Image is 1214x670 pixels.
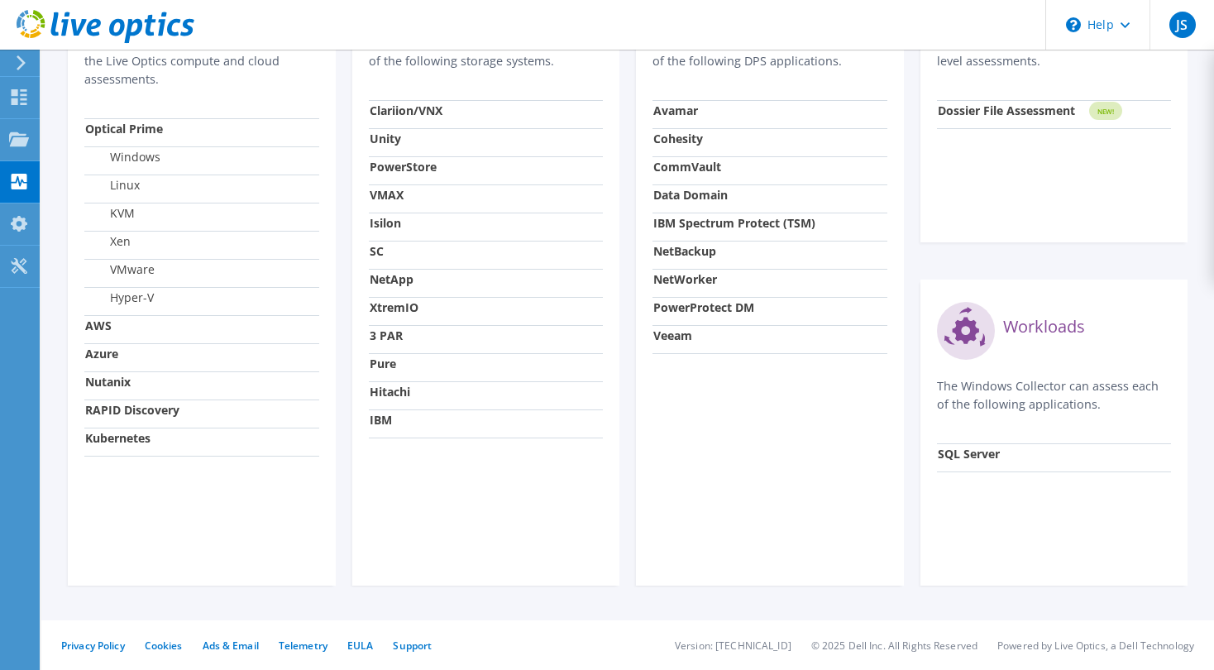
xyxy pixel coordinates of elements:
a: Telemetry [279,639,327,653]
strong: VMAX [370,187,404,203]
strong: Dossier File Assessment [938,103,1075,118]
li: Version: [TECHNICAL_ID] [675,639,791,653]
strong: PowerStore [370,159,437,175]
strong: NetBackup [653,243,716,259]
strong: Veeam [653,328,692,343]
span: JS [1169,12,1196,38]
tspan: NEW! [1097,107,1113,116]
strong: IBM Spectrum Protect (TSM) [653,215,815,231]
li: Powered by Live Optics, a Dell Technology [997,639,1194,653]
a: Support [393,639,432,653]
strong: Pure [370,356,396,371]
strong: RAPID Discovery [85,402,179,418]
strong: Data Domain [653,187,728,203]
a: Ads & Email [203,639,259,653]
strong: Hitachi [370,384,410,400]
p: The Windows Collector can assess each of the following storage systems. [369,34,604,70]
label: Xen [85,233,131,250]
strong: 3 PAR [370,328,403,343]
a: Privacy Policy [61,639,125,653]
svg: \n [1066,17,1081,32]
label: Hyper-V [85,290,154,306]
li: © 2025 Dell Inc. All Rights Reserved [811,639,977,653]
p: The Windows Collector supports all of the Live Optics compute and cloud assessments. [84,34,319,89]
strong: Cohesity [653,131,703,146]
strong: Isilon [370,215,401,231]
strong: Nutanix [85,374,131,390]
label: KVM [85,205,135,222]
strong: SC [370,243,384,259]
a: Cookies [145,639,183,653]
label: Workloads [1003,318,1085,335]
label: VMware [85,261,155,278]
a: EULA [347,639,373,653]
p: The Windows Collector can provide file level assessments. [937,34,1172,70]
strong: Optical Prime [85,121,163,136]
strong: Clariion/VNX [370,103,442,118]
strong: PowerProtect DM [653,299,754,315]
label: Linux [85,177,140,194]
strong: NetApp [370,271,413,287]
strong: CommVault [653,159,721,175]
strong: Kubernetes [85,430,151,446]
strong: SQL Server [938,446,1000,462]
strong: Unity [370,131,401,146]
p: The Windows Collector can assess each of the following applications. [937,377,1172,414]
strong: NetWorker [653,271,717,287]
strong: AWS [85,318,112,333]
label: Windows [85,149,160,165]
strong: Azure [85,346,118,361]
strong: XtremIO [370,299,418,315]
p: The Windows Collector can assess each of the following DPS applications. [652,34,887,70]
strong: IBM [370,412,392,428]
strong: Avamar [653,103,698,118]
